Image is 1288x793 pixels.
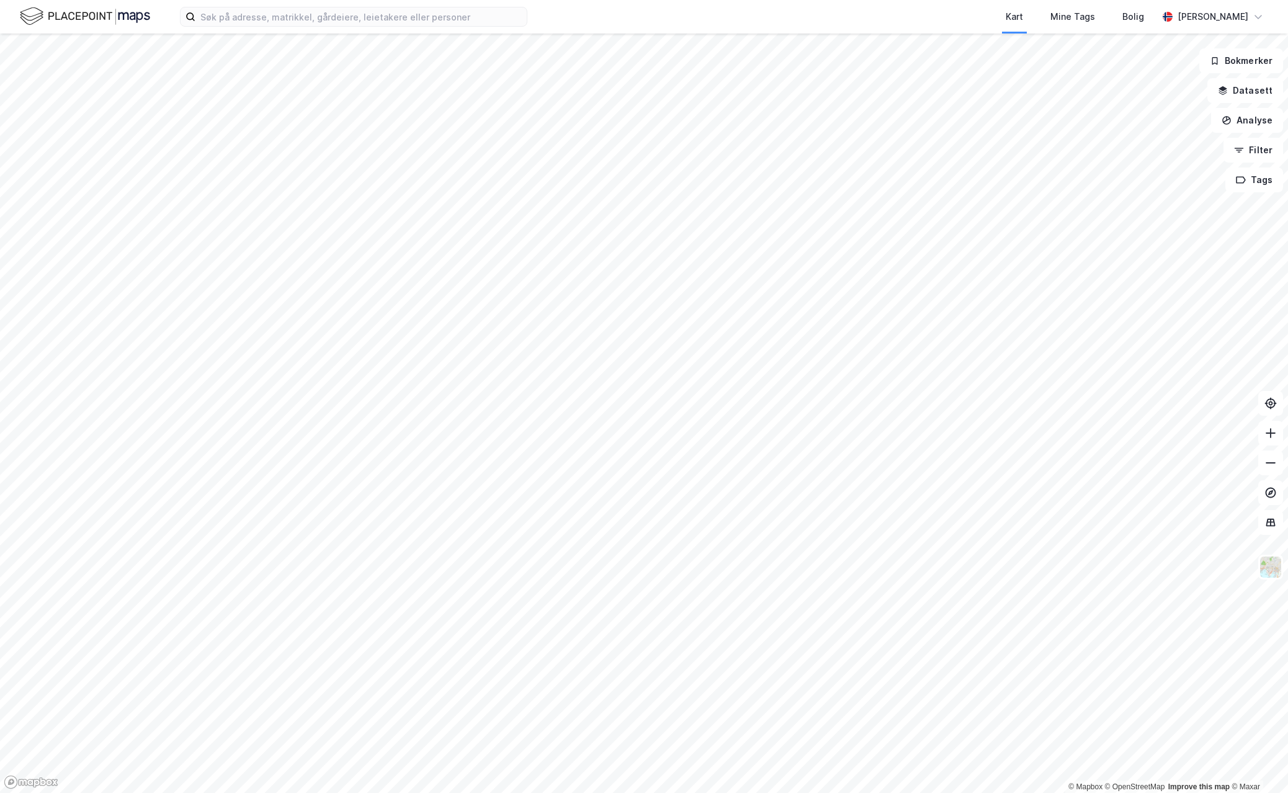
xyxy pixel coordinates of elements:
[1199,48,1283,73] button: Bokmerker
[1226,733,1288,793] div: Kontrollprogram for chat
[1207,78,1283,103] button: Datasett
[1105,782,1165,791] a: OpenStreetMap
[1259,555,1282,579] img: Z
[1211,108,1283,133] button: Analyse
[195,7,527,26] input: Søk på adresse, matrikkel, gårdeiere, leietakere eller personer
[1068,782,1102,791] a: Mapbox
[1225,168,1283,192] button: Tags
[1050,9,1095,24] div: Mine Tags
[1178,9,1248,24] div: [PERSON_NAME]
[1122,9,1144,24] div: Bolig
[1223,138,1283,163] button: Filter
[4,775,58,789] a: Mapbox homepage
[1006,9,1023,24] div: Kart
[1168,782,1230,791] a: Improve this map
[20,6,150,27] img: logo.f888ab2527a4732fd821a326f86c7f29.svg
[1226,733,1288,793] iframe: Chat Widget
